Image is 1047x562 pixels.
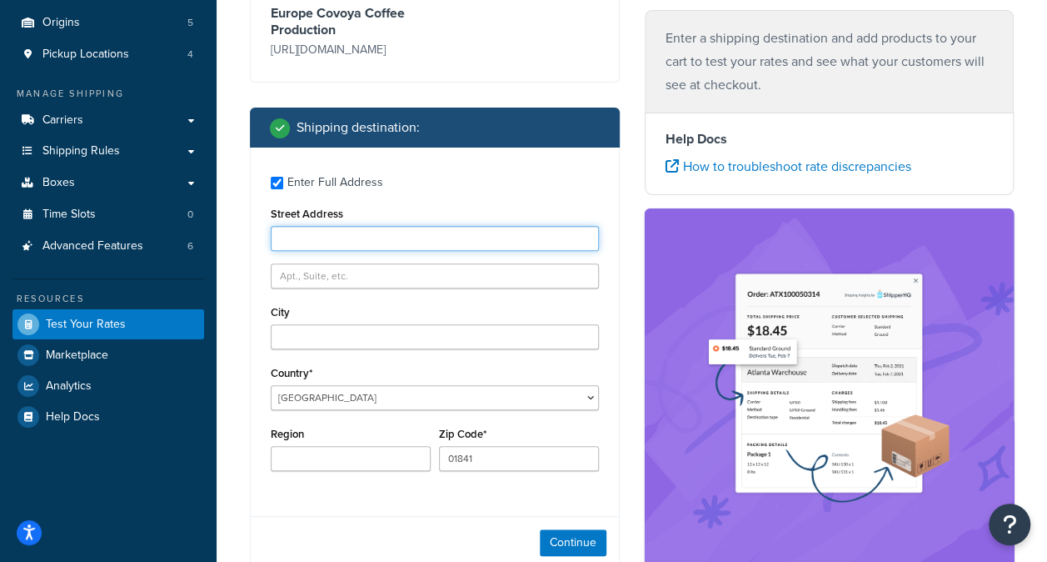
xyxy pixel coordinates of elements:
[12,136,204,167] a: Shipping Rules
[46,379,92,394] span: Analytics
[42,48,129,62] span: Pickup Locations
[12,8,204,38] li: Origins
[271,428,304,440] label: Region
[12,105,204,136] a: Carriers
[12,199,204,230] a: Time Slots0
[271,367,312,379] label: Country*
[46,318,126,332] span: Test Your Rates
[271,306,290,319] label: City
[46,410,100,424] span: Help Docs
[12,87,204,101] div: Manage Shipping
[704,233,954,542] img: feature-image-si-e24932ea9b9fcd0ff835db86be1ff8d589347e8876e1638d903ea230a36726be.png
[187,208,193,222] span: 0
[42,176,75,190] span: Boxes
[187,48,193,62] span: 4
[989,504,1030,545] button: Open Resource Center
[12,199,204,230] li: Time Slots
[297,120,420,135] h2: Shipping destination :
[271,208,343,220] label: Street Address
[12,231,204,262] a: Advanced Features6
[46,349,108,363] span: Marketplace
[271,177,283,189] input: Enter Full Address
[666,157,911,176] a: How to troubleshoot rate discrepancies
[12,39,204,70] a: Pickup Locations4
[42,239,143,253] span: Advanced Features
[287,171,383,194] div: Enter Full Address
[666,129,994,149] h4: Help Docs
[271,263,599,289] input: Apt., Suite, etc.
[187,16,193,30] span: 5
[12,340,204,370] a: Marketplace
[12,292,204,306] div: Resources
[12,309,204,339] a: Test Your Rates
[540,529,606,556] button: Continue
[42,113,83,128] span: Carriers
[42,16,80,30] span: Origins
[12,402,204,432] a: Help Docs
[187,239,193,253] span: 6
[12,39,204,70] li: Pickup Locations
[271,38,431,62] p: [URL][DOMAIN_NAME]
[12,168,204,198] a: Boxes
[12,8,204,38] a: Origins5
[439,428,486,440] label: Zip Code*
[271,5,431,38] h3: Europe Covoya Coffee Production
[42,208,96,222] span: Time Slots
[12,231,204,262] li: Advanced Features
[666,27,994,97] p: Enter a shipping destination and add products to your cart to test your rates and see what your c...
[12,371,204,401] a: Analytics
[42,144,120,158] span: Shipping Rules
